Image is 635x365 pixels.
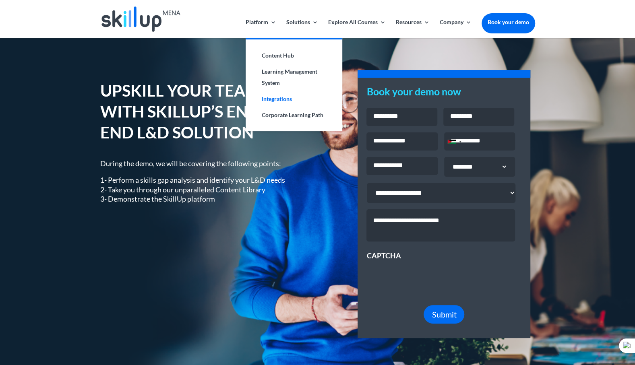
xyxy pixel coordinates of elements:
a: Company [440,19,472,38]
a: Learning Management System [254,64,334,91]
a: Integrations [254,91,334,107]
a: Explore All Courses [328,19,386,38]
p: 1- Perform a skills gap analysis and identify your L&D needs 2- Take you through our unparalleled... [100,175,306,204]
button: Submit [424,305,464,324]
iframe: reCAPTCHA [366,261,489,292]
iframe: Chat Widget [501,278,635,365]
a: Resources [396,19,430,38]
div: Selected country [445,133,464,150]
h3: Book your demo now [366,87,521,101]
a: Platform [246,19,276,38]
a: Content Hub [254,47,334,64]
img: Skillup Mena [101,6,180,32]
a: Solutions [286,19,318,38]
div: During the demo, we will be covering the following points: [100,159,306,204]
label: CAPTCHA [366,251,401,260]
a: Corporate Learning Path [254,107,334,123]
h1: UPSKILL YOUR TEAMS WITH SKILLUP’S END-TO-END L&D SOLUTION [100,80,306,147]
a: Book your demo [482,13,535,31]
span: Submit [432,309,456,319]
